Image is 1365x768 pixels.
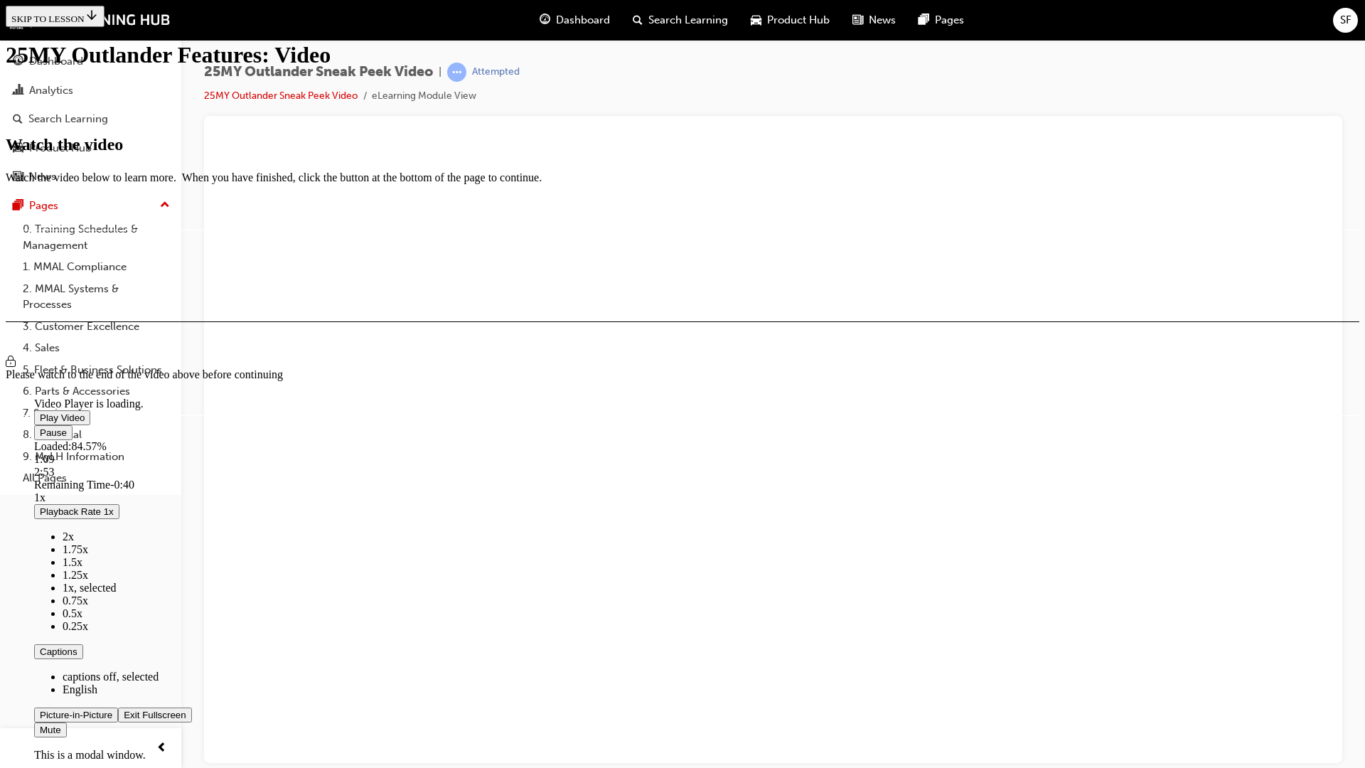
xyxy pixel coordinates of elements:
div: 25MY Outlander Features: Video [6,42,1359,68]
p: Watch the video below to learn more. When you have finished, click the button at the bottom of th... [6,171,1359,184]
span: SKIP TO LESSON [11,14,99,24]
button: SKIP TO LESSON [6,6,105,27]
div: Video player [34,275,1331,276]
span: Please watch to the end of the video above before continuing [6,368,283,380]
strong: Watch the video [6,135,123,154]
